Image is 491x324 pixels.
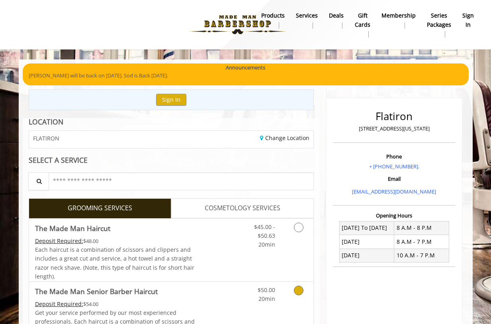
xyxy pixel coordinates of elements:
[205,203,280,213] span: COSMETOLOGY SERVICES
[339,249,394,262] td: [DATE]
[68,203,132,213] span: GROOMING SERVICES
[261,11,285,20] b: products
[376,10,421,31] a: MembershipMembership
[260,134,309,142] a: Change Location
[335,124,453,133] p: [STREET_ADDRESS][US_STATE]
[35,286,158,297] b: The Made Man Senior Barber Haircut
[381,11,416,20] b: Membership
[183,3,292,47] img: Made Man Barbershop logo
[394,221,449,235] td: 8 A.M - 8 P.M
[335,154,453,159] h3: Phone
[35,300,83,308] span: This service needs some Advance to be paid before we block your appointment
[369,163,419,170] a: + [PHONE_NUMBER].
[258,295,275,302] span: 20min
[35,246,194,280] span: Each haircut is a combination of scissors and clippers and includes a great cut and service, a ho...
[323,10,349,31] a: DealsDeals
[355,11,370,29] b: gift cards
[226,63,265,72] b: Announcements
[339,221,394,235] td: [DATE] To [DATE]
[29,117,63,126] b: LOCATION
[335,176,453,182] h3: Email
[333,213,455,218] h3: Opening Hours
[457,10,479,31] a: sign insign in
[462,11,474,29] b: sign in
[29,71,463,80] p: [PERSON_NAME] will be back on [DATE]. Sod is Back [DATE].
[427,11,451,29] b: Series packages
[352,188,436,195] a: [EMAIL_ADDRESS][DOMAIN_NAME]
[35,223,110,234] b: The Made Man Haircut
[35,237,195,245] div: $48.00
[256,10,290,31] a: Productsproducts
[29,156,314,164] div: SELECT A SERVICE
[339,235,394,249] td: [DATE]
[258,241,275,248] span: 20min
[35,237,83,245] span: This service needs some Advance to be paid before we block your appointment
[33,135,59,141] span: FLATIRON
[296,11,318,20] b: Services
[156,94,186,105] button: Sign In
[349,10,376,40] a: Gift cardsgift cards
[421,10,457,40] a: Series packagesSeries packages
[258,286,275,294] span: $50.00
[329,11,344,20] b: Deals
[290,10,323,31] a: ServicesServices
[394,249,449,262] td: 10 A.M - 7 P.M
[335,111,453,122] h2: Flatiron
[28,172,49,190] button: Service Search
[35,300,195,308] div: $54.00
[254,223,275,239] span: $45.00 - $50.63
[394,235,449,249] td: 8 A.M - 7 P.M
